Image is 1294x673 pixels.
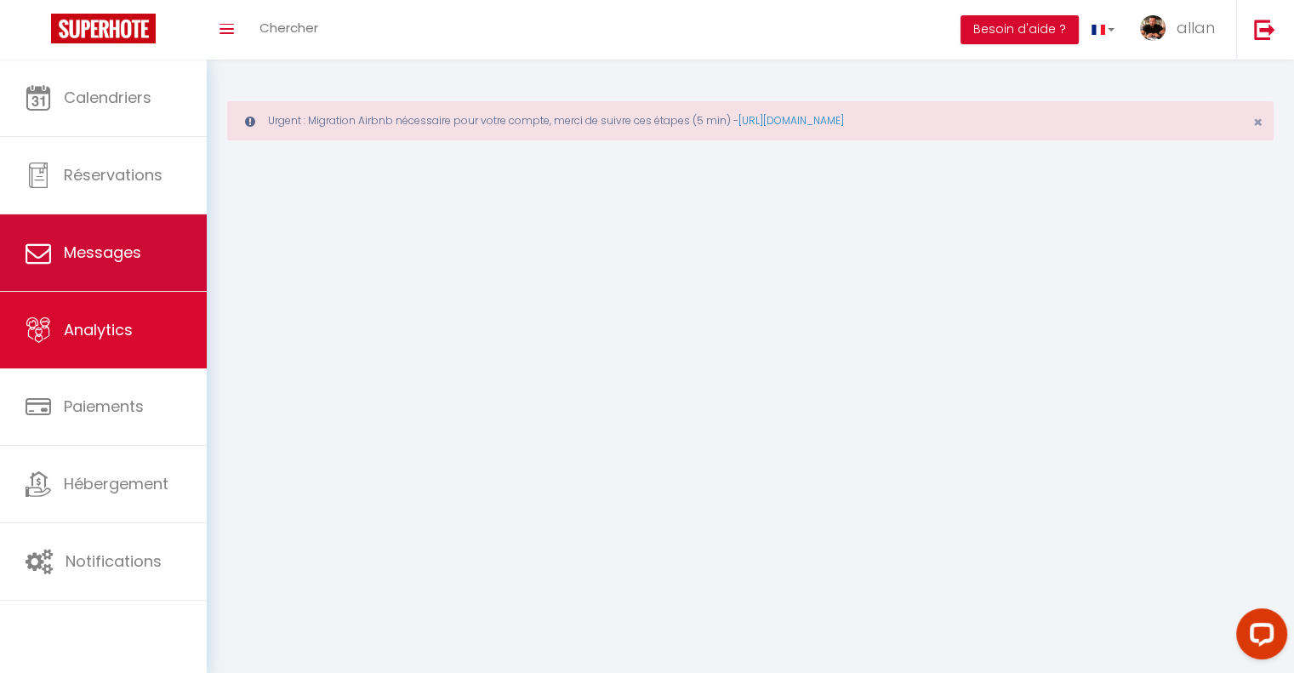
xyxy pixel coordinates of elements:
span: Analytics [64,319,133,340]
img: ... [1140,15,1166,41]
span: Calendriers [64,87,151,108]
button: Besoin d'aide ? [961,15,1079,44]
a: [URL][DOMAIN_NAME] [738,113,844,128]
span: Hébergement [64,473,168,494]
span: Réservations [64,164,162,185]
button: Close [1253,115,1263,130]
span: Chercher [259,19,318,37]
img: logout [1254,19,1275,40]
span: × [1253,111,1263,133]
span: Notifications [66,550,162,572]
span: Messages [64,242,141,263]
span: Paiements [64,396,144,417]
iframe: LiveChat chat widget [1223,602,1294,673]
span: allan [1177,17,1215,38]
img: Super Booking [51,14,156,43]
div: Urgent : Migration Airbnb nécessaire pour votre compte, merci de suivre ces étapes (5 min) - [227,101,1274,140]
